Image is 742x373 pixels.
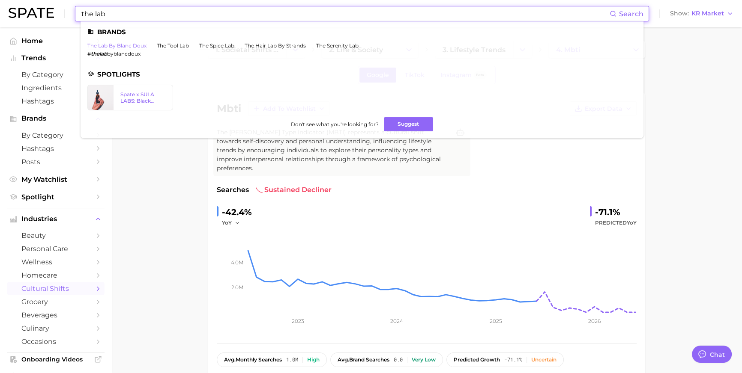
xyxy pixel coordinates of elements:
button: Trends [7,52,105,65]
li: Spotlights [87,71,637,78]
div: -71.1% [595,205,637,219]
tspan: 2025 [490,318,502,324]
a: homecare [7,269,105,282]
span: predicted growth [454,357,500,363]
span: Hashtags [21,145,90,153]
span: Spotlight [21,193,90,201]
a: My Watchlist [7,173,105,186]
span: Onboarding Videos [21,355,90,363]
li: Brands [87,28,637,36]
span: by Category [21,71,90,79]
span: Search [619,10,643,18]
em: thelab [91,50,107,57]
span: # [87,50,91,57]
a: grocery [7,295,105,308]
span: YoY [222,219,232,226]
a: wellness [7,255,105,269]
span: personal care [21,245,90,253]
abbr: average [338,356,349,363]
button: avg.monthly searches1.0mHigh [217,352,327,367]
div: -42.4% [222,205,252,219]
span: beverages [21,311,90,319]
a: personal care [7,242,105,255]
a: beauty [7,229,105,242]
abbr: average [224,356,236,363]
span: 1.0m [286,357,298,363]
a: Hashtags [7,142,105,155]
tspan: 2026 [588,318,601,324]
span: Home [21,37,90,45]
span: KR Market [691,11,724,16]
span: occasions [21,337,90,346]
button: ShowKR Market [668,8,736,19]
input: Search here for a brand, industry, or ingredient [81,6,610,21]
tspan: 2.0m [231,284,243,290]
a: by Category [7,129,105,142]
span: beauty [21,231,90,240]
tspan: 2023 [292,318,304,324]
span: cultural shifts [21,284,90,293]
span: Industries [21,215,90,223]
a: by Category [7,68,105,81]
a: culinary [7,322,105,335]
span: YoY [627,219,637,226]
span: monthly searches [224,357,282,363]
button: Suggest [384,117,433,131]
button: Brands [7,112,105,125]
span: My Watchlist [21,175,90,184]
a: Hashtags [7,95,105,108]
span: Brands [21,115,90,122]
img: sustained decliner [256,186,263,193]
span: Hashtags [21,97,90,105]
div: Very low [412,357,436,363]
span: Searches [217,185,249,195]
a: occasions [7,335,105,348]
span: culinary [21,324,90,332]
span: -71.1% [504,357,522,363]
span: sustained decliner [256,185,332,195]
span: wellness [21,258,90,266]
a: the tool lab [157,42,189,49]
span: Posts [21,158,90,166]
span: Ingredients [21,84,90,92]
a: Ingredients [7,81,105,95]
button: YoY [222,218,240,228]
a: the hair lab by strands [245,42,306,49]
span: The [PERSON_NAME] Type Indicator (MBTI) represents a cultural shift towards self-discovery and pe... [217,128,450,173]
span: Show [670,11,689,16]
a: Spotlight [7,190,105,204]
a: beverages [7,308,105,322]
div: High [307,357,320,363]
a: Onboarding Videos [7,353,105,366]
tspan: 4.0m [231,259,243,266]
tspan: 2024 [390,318,403,324]
a: the lab by blanc doux [87,42,147,49]
button: Industries [7,213,105,225]
span: grocery [21,298,90,306]
button: predicted growth-71.1%Uncertain [446,352,564,367]
a: cultural shifts [7,282,105,295]
a: Spate x SULA LABS: Black Beauty Trends on TikTok [87,85,173,110]
a: the spice lab [199,42,234,49]
span: Trends [21,54,90,62]
img: SPATE [9,8,54,18]
span: brand searches [338,357,389,363]
span: 0.0 [394,357,403,363]
span: by Category [21,131,90,139]
span: homecare [21,271,90,279]
a: the serenity lab [316,42,359,49]
div: Spate x SULA LABS: Black Beauty Trends on TikTok [120,91,166,104]
span: Predicted [595,218,637,228]
span: Don't see what you're looking for? [291,121,379,127]
span: byblancdoux [107,50,141,57]
button: avg.brand searches0.0Very low [330,352,443,367]
a: Home [7,34,105,47]
a: Posts [7,155,105,169]
div: Uncertain [531,357,556,363]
